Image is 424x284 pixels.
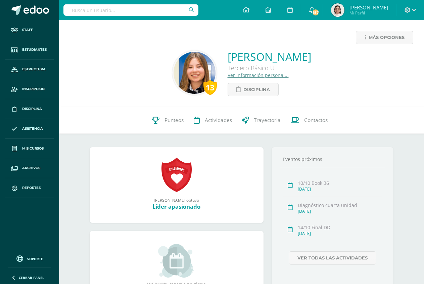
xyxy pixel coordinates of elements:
[228,83,279,96] a: Disciplina
[356,31,413,44] a: Más opciones
[228,72,289,78] a: Ver información personal...
[280,156,385,162] div: Eventos próximos
[19,275,44,280] span: Cerrar panel
[304,117,328,124] span: Contactos
[22,146,44,151] span: Mis cursos
[312,9,319,16] span: 187
[228,49,311,64] a: [PERSON_NAME]
[96,203,257,210] div: Líder apasionado
[331,3,344,17] img: b15859b8ea15202e503c35a00070340f.png
[96,197,257,203] div: [PERSON_NAME] obtuvo
[286,107,333,134] a: Contactos
[174,52,216,94] img: d9f3ac020485fe91a0e67d6f79242d04.png
[205,117,232,124] span: Actividades
[228,64,311,72] div: Tercero Básico U
[22,86,45,92] span: Inscripción
[5,40,54,60] a: Estudiantes
[5,20,54,40] a: Staff
[22,185,41,191] span: Reportes
[27,256,43,261] span: Soporte
[5,119,54,139] a: Asistencia
[164,117,184,124] span: Punteos
[5,139,54,159] a: Mis cursos
[147,107,189,134] a: Punteos
[189,107,237,134] a: Actividades
[22,126,43,131] span: Asistencia
[5,60,54,80] a: Estructura
[254,117,281,124] span: Trayectoria
[22,47,47,52] span: Estudiantes
[22,67,46,72] span: Estructura
[349,10,388,16] span: Mi Perfil
[298,180,382,186] div: 10/10 Book 36
[63,4,198,16] input: Busca un usuario...
[298,208,382,214] div: [DATE]
[298,202,382,208] div: Diagnóstico cuarta unidad
[5,79,54,99] a: Inscripción
[298,186,382,192] div: [DATE]
[22,106,42,112] span: Disciplina
[5,99,54,119] a: Disciplina
[289,251,376,265] a: Ver todas las actividades
[22,27,33,33] span: Staff
[298,231,382,236] div: [DATE]
[158,244,195,278] img: event_small.png
[349,4,388,11] span: [PERSON_NAME]
[5,158,54,178] a: Archivos
[5,178,54,198] a: Reportes
[243,83,270,96] span: Disciplina
[298,224,382,231] div: 14/10 Final DD
[8,254,51,263] a: Soporte
[237,107,286,134] a: Trayectoria
[22,165,40,171] span: Archivos
[369,31,405,44] span: Más opciones
[203,80,217,95] div: 13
